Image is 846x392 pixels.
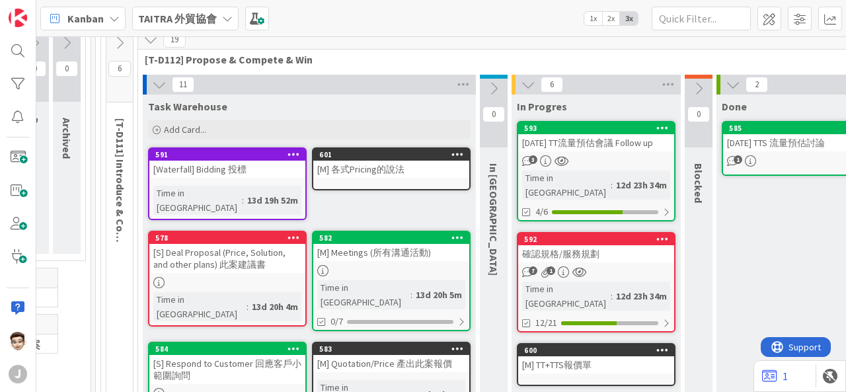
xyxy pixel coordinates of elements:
[611,178,613,192] span: :
[518,344,674,373] div: 600[M] TT+TTS報價單
[56,61,78,77] span: 0
[535,316,557,330] span: 12/21
[149,343,305,384] div: 584[S] Respond to Customer 回應客戶小範圍詢問
[611,289,613,303] span: :
[410,288,412,302] span: :
[517,232,675,333] a: 592確認規格/服務規劃Time in [GEOGRAPHIC_DATA]:12d 23h 34m12/21
[535,205,548,219] span: 4/6
[172,77,194,93] span: 11
[155,344,305,354] div: 584
[518,233,674,262] div: 592確認規格/服務規劃
[762,368,788,384] a: 1
[114,118,127,263] span: [T-D111] Introduce & Convince
[149,149,305,178] div: 591[Waterfall] Bidding 投標
[692,163,705,203] span: Blocked
[522,171,611,200] div: Time in [GEOGRAPHIC_DATA]
[547,266,555,275] span: 1
[67,11,104,26] span: Kanban
[149,161,305,178] div: [Waterfall] Bidding 投標
[153,186,242,215] div: Time in [GEOGRAPHIC_DATA]
[584,12,602,25] span: 1x
[149,232,305,244] div: 578
[313,232,469,261] div: 582[M] Meetings (所有溝通活動)
[60,118,73,159] span: Archived
[148,100,227,113] span: Task Warehouse
[522,282,611,311] div: Time in [GEOGRAPHIC_DATA]
[518,233,674,245] div: 592
[734,155,742,164] span: 1
[482,106,505,122] span: 0
[613,178,670,192] div: 12d 23h 34m
[313,355,469,372] div: [M] Quotation/Price 產出此案報價
[313,244,469,261] div: [M] Meetings (所有溝通活動)
[613,289,670,303] div: 12d 23h 34m
[313,232,469,244] div: 582
[746,77,768,93] span: 2
[108,61,131,77] span: 6
[312,147,471,190] a: 601[M] 各式Pricing的說法
[244,193,301,208] div: 13d 19h 52m
[524,235,674,244] div: 592
[163,32,186,48] span: 19
[518,245,674,262] div: 確認規格/服務規劃
[9,9,27,27] img: Visit kanbanzone.com
[518,122,674,134] div: 593
[9,365,27,383] div: J
[148,231,307,327] a: 578[S] Deal Proposal (Price, Solution, and other plans) 此案建議書Time in [GEOGRAPHIC_DATA]:13d 20h 4m
[602,12,620,25] span: 2x
[164,124,206,136] span: Add Card...
[242,193,244,208] span: :
[518,356,674,373] div: [M] TT+TTS報價單
[319,344,469,354] div: 583
[313,149,469,161] div: 601
[247,299,249,314] span: :
[687,106,710,122] span: 0
[529,155,537,164] span: 3
[517,343,675,386] a: 600[M] TT+TTS報價單
[518,134,674,151] div: [DATE] TT流量預估會議 Follow up
[148,147,307,220] a: 591[Waterfall] Bidding 投標Time in [GEOGRAPHIC_DATA]:13d 19h 52m
[412,288,465,302] div: 13d 20h 5m
[330,315,343,329] span: 0/7
[319,233,469,243] div: 582
[517,100,567,113] span: In Progres
[517,121,675,221] a: 593[DATE] TT流量預估會議 Follow upTime in [GEOGRAPHIC_DATA]:12d 23h 34m4/6
[524,346,674,355] div: 600
[313,149,469,178] div: 601[M] 各式Pricing的說法
[524,124,674,133] div: 593
[149,343,305,355] div: 584
[652,7,751,30] input: Quick Filter...
[620,12,638,25] span: 3x
[313,343,469,355] div: 583
[722,100,747,113] span: Done
[9,332,27,350] img: Sc
[487,163,500,276] span: In Queue
[319,150,469,159] div: 601
[149,244,305,273] div: [S] Deal Proposal (Price, Solution, and other plans) 此案建議書
[312,231,471,331] a: 582[M] Meetings (所有溝通活動)Time in [GEOGRAPHIC_DATA]:13d 20h 5m0/7
[155,233,305,243] div: 578
[155,150,305,159] div: 591
[541,77,563,93] span: 6
[149,355,305,384] div: [S] Respond to Customer 回應客戶小範圍詢問
[529,266,537,275] span: 7
[518,344,674,356] div: 600
[149,149,305,161] div: 591
[149,232,305,273] div: 578[S] Deal Proposal (Price, Solution, and other plans) 此案建議書
[317,280,410,309] div: Time in [GEOGRAPHIC_DATA]
[28,2,60,18] span: Support
[313,161,469,178] div: [M] 各式Pricing的說法
[249,299,301,314] div: 13d 20h 4m
[518,122,674,151] div: 593[DATE] TT流量預估會議 Follow up
[153,292,247,321] div: Time in [GEOGRAPHIC_DATA]
[138,12,217,25] b: TAITRA 外貿協會
[313,343,469,372] div: 583[M] Quotation/Price 產出此案報價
